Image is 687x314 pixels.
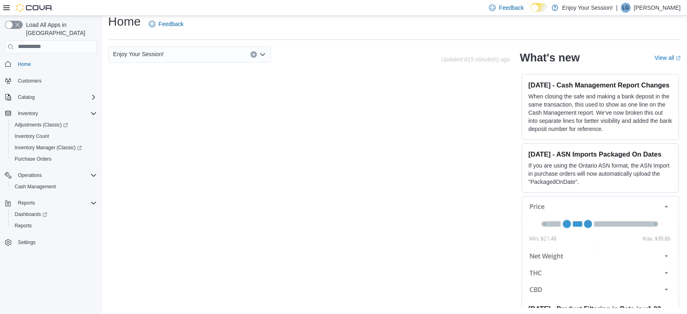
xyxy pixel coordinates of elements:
span: Purchase Orders [11,154,97,164]
button: Purchase Orders [8,153,100,165]
nav: Complex example [5,55,97,270]
p: | [616,3,617,13]
span: Settings [15,237,97,247]
a: Settings [15,238,39,247]
button: Home [2,58,100,70]
a: Reports [11,221,35,231]
span: Load All Apps in [GEOGRAPHIC_DATA] [23,21,97,37]
span: Operations [18,172,42,179]
button: Settings [2,236,100,248]
a: Inventory Manager (Classic) [8,142,100,153]
span: Dashboards [15,211,47,218]
span: Adjustments (Classic) [15,122,68,128]
img: Cova [16,4,53,12]
button: Open list of options [259,51,266,58]
a: Purchase Orders [11,154,55,164]
button: Reports [8,220,100,231]
a: Dashboards [11,209,50,219]
a: Inventory Manager (Classic) [11,143,85,153]
span: Operations [15,170,97,180]
button: Clear input [250,51,257,58]
a: Feedback [146,16,187,32]
h2: What's new [520,51,580,64]
div: Liam George [621,3,630,13]
p: Updated 815 minute(s) ago [441,56,510,63]
p: If you are using the Ontario ASN format, the ASN Import in purchase orders will now automatically... [528,161,672,186]
a: View allExternal link [654,55,680,61]
button: Inventory Count [8,131,100,142]
button: Cash Management [8,181,100,192]
button: Reports [15,198,38,208]
span: Cash Management [11,182,97,192]
span: Customers [18,78,41,84]
span: Dashboards [11,209,97,219]
span: Reports [18,200,35,206]
button: Operations [2,170,100,181]
span: Inventory Manager (Classic) [11,143,97,153]
a: Home [15,59,34,69]
span: Settings [18,239,35,246]
a: Adjustments (Classic) [11,120,71,130]
span: Purchase Orders [15,156,52,162]
span: Inventory Manager (Classic) [15,144,82,151]
button: Operations [15,170,45,180]
span: Reports [11,221,97,231]
input: Dark Mode [530,3,548,12]
span: Reports [15,198,97,208]
span: Customers [15,76,97,86]
span: Inventory [18,110,38,117]
span: LG [622,3,629,13]
span: Inventory Count [15,133,49,140]
span: Inventory Count [11,131,97,141]
h3: [DATE] - Product Filtering in Beta in v1.32 [528,305,672,313]
a: Dashboards [8,209,100,220]
span: Cash Management [15,183,56,190]
a: Cash Management [11,182,59,192]
p: When closing the safe and making a bank deposit in the same transaction, this used to show as one... [528,92,672,133]
span: Adjustments (Classic) [11,120,97,130]
span: Enjoy Your Session! [113,49,164,59]
button: Customers [2,75,100,87]
button: Reports [2,197,100,209]
button: Catalog [2,92,100,103]
a: Customers [15,76,45,86]
span: Home [15,59,97,69]
p: [PERSON_NAME] [634,3,680,13]
svg: External link [676,56,680,61]
h3: [DATE] - Cash Management Report Changes [528,81,672,89]
button: Catalog [15,92,38,102]
a: Adjustments (Classic) [8,119,100,131]
span: Catalog [18,94,35,100]
a: Inventory Count [11,131,52,141]
span: Feedback [499,4,524,12]
span: Inventory [15,109,97,118]
button: Inventory [15,109,41,118]
h1: Home [108,13,141,30]
h3: [DATE] - ASN Imports Packaged On Dates [528,150,672,158]
span: Reports [15,222,32,229]
span: Catalog [15,92,97,102]
span: Home [18,61,31,68]
button: Inventory [2,108,100,119]
p: Enjoy Your Session! [562,3,613,13]
span: Feedback [159,20,183,28]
